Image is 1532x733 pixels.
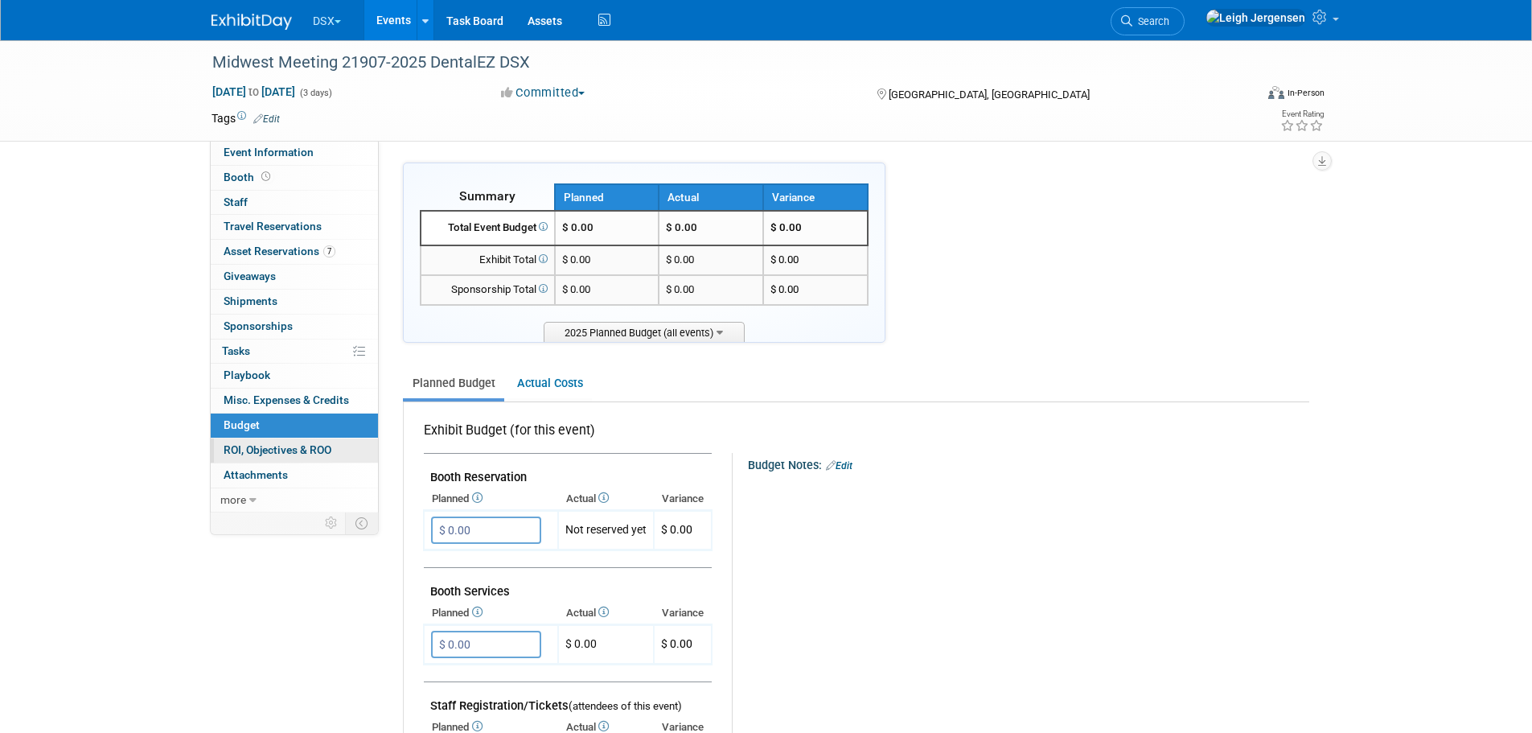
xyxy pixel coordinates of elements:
[1287,87,1325,99] div: In-Person
[424,488,558,510] th: Planned
[211,191,378,215] a: Staff
[1160,84,1325,108] div: Event Format
[224,270,276,282] span: Giveaways
[428,220,548,236] div: Total Event Budget
[659,184,763,211] th: Actual
[212,110,280,126] td: Tags
[211,240,378,264] a: Asset Reservations7
[207,48,1230,77] div: Midwest Meeting 21907-2025 DentalEZ DSX
[224,146,314,159] span: Event Information
[318,513,346,533] td: Personalize Event Tab Strip
[211,141,378,165] a: Event Information
[558,488,654,510] th: Actual
[424,422,705,448] div: Exhibit Budget (for this event)
[224,171,273,183] span: Booth
[246,85,261,98] span: to
[562,253,590,266] span: $ 0.00
[424,454,712,488] td: Booth Reservation
[212,84,296,99] span: [DATE] [DATE]
[220,493,246,506] span: more
[555,184,659,211] th: Planned
[544,322,745,342] span: 2025 Planned Budget (all events)
[659,211,763,245] td: $ 0.00
[211,340,378,364] a: Tasks
[211,389,378,413] a: Misc. Expenses & Credits
[770,253,799,266] span: $ 0.00
[211,414,378,438] a: Budget
[661,523,692,536] span: $ 0.00
[654,488,712,510] th: Variance
[659,275,763,305] td: $ 0.00
[495,84,591,101] button: Committed
[222,344,250,357] span: Tasks
[659,245,763,275] td: $ 0.00
[224,220,322,233] span: Travel Reservations
[224,294,277,307] span: Shipments
[826,460,852,472] a: Edit
[224,393,349,406] span: Misc. Expenses & Credits
[403,369,504,398] a: Planned Budget
[211,215,378,239] a: Travel Reservations
[224,369,270,381] span: Playbook
[345,513,378,533] td: Toggle Event Tabs
[211,315,378,339] a: Sponsorships
[428,282,548,298] div: Sponsorship Total
[558,602,654,624] th: Actual
[763,184,868,211] th: Variance
[224,443,331,456] span: ROI, Objectives & ROO
[748,453,1308,474] div: Budget Notes:
[1111,7,1185,35] a: Search
[211,265,378,289] a: Giveaways
[211,364,378,388] a: Playbook
[211,463,378,488] a: Attachments
[211,166,378,190] a: Booth
[258,171,273,183] span: Booth not reserved yet
[224,418,260,431] span: Budget
[224,245,335,257] span: Asset Reservations
[1205,9,1306,27] img: Leigh Jergensen
[770,221,802,233] span: $ 0.00
[1268,86,1284,99] img: Format-Inperson.png
[298,88,332,98] span: (3 days)
[428,253,548,268] div: Exhibit Total
[661,637,692,650] span: $ 0.00
[212,14,292,30] img: ExhibitDay
[569,700,682,712] span: (attendees of this event)
[224,319,293,332] span: Sponsorships
[424,602,558,624] th: Planned
[507,369,592,398] a: Actual Costs
[1280,110,1324,118] div: Event Rating
[889,89,1090,101] span: [GEOGRAPHIC_DATA], [GEOGRAPHIC_DATA]
[211,439,378,463] a: ROI, Objectives & ROO
[424,568,712,603] td: Booth Services
[558,511,654,550] td: Not reserved yet
[224,196,248,208] span: Staff
[1132,15,1169,27] span: Search
[323,245,335,257] span: 7
[424,682,712,717] td: Staff Registration/Tickets
[253,113,280,125] a: Edit
[770,283,799,295] span: $ 0.00
[211,488,378,513] a: more
[211,290,378,314] a: Shipments
[562,283,590,295] span: $ 0.00
[558,625,654,665] td: $ 0.00
[224,468,288,481] span: Attachments
[654,602,712,624] th: Variance
[459,188,515,204] span: Summary
[562,221,593,233] span: $ 0.00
